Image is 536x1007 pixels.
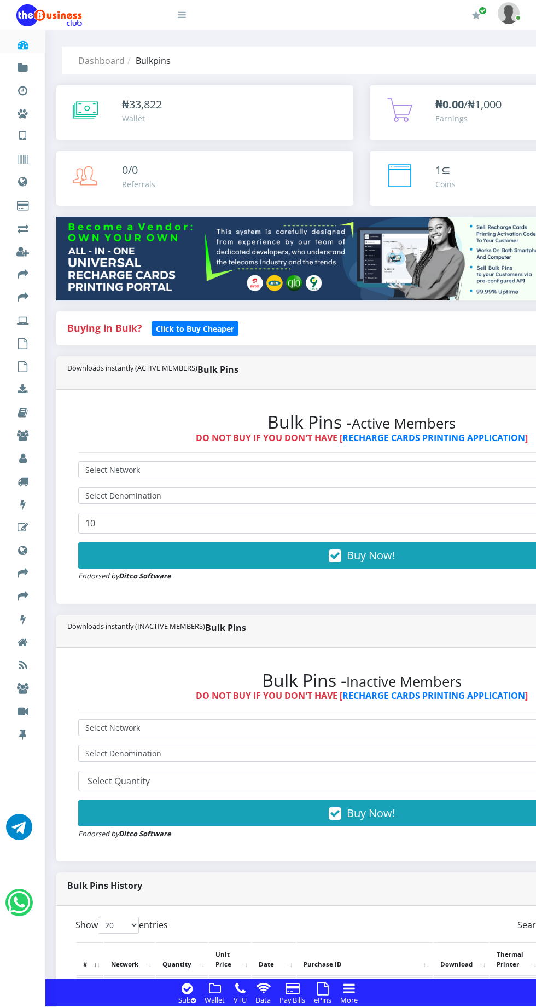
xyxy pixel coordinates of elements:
select: Showentries [98,917,139,934]
a: Business Videos [16,696,29,722]
a: Promote a Site/Link [16,535,29,562]
a: RECHARGE CARDS PRINTING APPLICATION [342,432,525,444]
a: Pay Bills [276,993,308,1005]
a: Health Corner [16,719,29,745]
small: Pay Bills [279,995,305,1005]
th: Unit Price: activate to sort column ascending [209,942,251,976]
a: Business Seminar [16,627,29,653]
a: Business Articles [16,650,29,676]
th: Date: activate to sort column ascending [252,942,296,976]
a: Wallet [201,993,228,1005]
a: Miscellaneous Payments [16,99,29,125]
a: Services [16,489,29,516]
small: Inactive Members [346,672,462,691]
img: Logo [16,4,82,26]
small: More [340,995,358,1005]
div: ⊆ [435,162,456,178]
strong: Buying in Bulk? [67,321,142,334]
a: Nigerian VTU [42,120,133,139]
a: Click to Buy Cheaper [152,321,238,334]
small: VTU [234,995,247,1005]
a: Airtime -2- Cash [16,213,29,240]
span: Buy Now! [347,548,395,563]
th: Download: activate to sort column ascending [434,942,489,976]
div: Wallet [122,113,162,124]
a: Services [16,604,29,630]
strong: DO NOT BUY IF YOU DON'T HAVE [ ] [196,432,528,444]
th: Quantity: activate to sort column ascending [156,942,208,976]
a: Chat for support [8,898,30,916]
small: Active Members [352,414,456,433]
span: /₦1,000 [435,97,502,112]
small: ePins [314,995,331,1005]
img: User [498,2,520,24]
div: Coins [435,178,456,190]
a: Transactions [16,76,29,102]
a: Fund wallet [16,53,29,79]
small: Downloads instantly (ACTIVE MEMBERS) [67,363,197,373]
a: Business Groups [16,420,29,447]
a: Chat for support [6,822,32,840]
b: Click to Buy Cheaper [156,323,234,334]
a: VTU [16,120,29,148]
a: Business Profiles [16,443,29,470]
a: Share Sponsored Posts [16,558,29,584]
a: Data [16,166,29,194]
th: Purchase ID: activate to sort column ascending [297,942,433,976]
a: Transfer to Wallet [16,259,29,286]
span: Buy Now! [347,806,395,820]
small: Endorsed by [78,829,171,838]
strong: Ditco Software [119,829,171,838]
a: ₦33,822 Wallet [56,85,353,140]
small: Data [255,995,271,1005]
div: Earnings [435,113,502,124]
a: Buy Bulk VTU Pins [16,351,29,378]
a: Share Sponsored Sites [16,581,29,607]
small: Wallet [205,995,225,1005]
strong: DO NOT BUY IF YOU DON'T HAVE [ ] [196,690,528,702]
a: Buy Bulk Pins [16,328,29,355]
a: Register a Referral [16,236,29,263]
a: Transfer to Bank [16,282,29,309]
li: Bulkpins [125,54,171,67]
a: Cable TV, Electricity [16,190,29,217]
a: RECHARGE CARDS PRINTING APPLICATION [342,690,525,702]
a: VTU [230,993,250,1005]
i: Renew/Upgrade Subscription [472,11,480,20]
a: Business Forum [16,673,29,699]
strong: Ditco Software [119,571,171,581]
a: International VTU [42,136,133,155]
a: Print Recharge Cards [16,305,29,332]
span: 1 [435,163,441,177]
label: Show entries [75,917,168,934]
b: ₦0.00 [435,97,464,112]
small: Downloads instantly (INACTIVE MEMBERS) [67,621,205,632]
a: Products [16,466,29,493]
span: 0/0 [122,163,138,177]
span: 33,822 [129,97,162,112]
span: Renew/Upgrade Subscription [479,7,487,15]
div: ₦ [122,96,162,113]
a: Dashboard [16,30,29,56]
a: Business Materials [16,397,29,424]
a: Sub [175,993,199,1005]
div: Referrals [122,178,155,190]
a: Dashboard [78,55,125,67]
small: Endorsed by [78,571,171,581]
th: #: activate to sort column descending [77,942,103,976]
a: ePins [311,993,335,1005]
a: Sponsor a Post [16,512,29,539]
a: Download Software [16,374,29,401]
small: Sub [178,995,196,1005]
a: Vouchers [16,144,29,171]
a: 0/0 Referrals [56,151,353,206]
th: Network: activate to sort column ascending [104,942,155,976]
a: Data [252,993,274,1005]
